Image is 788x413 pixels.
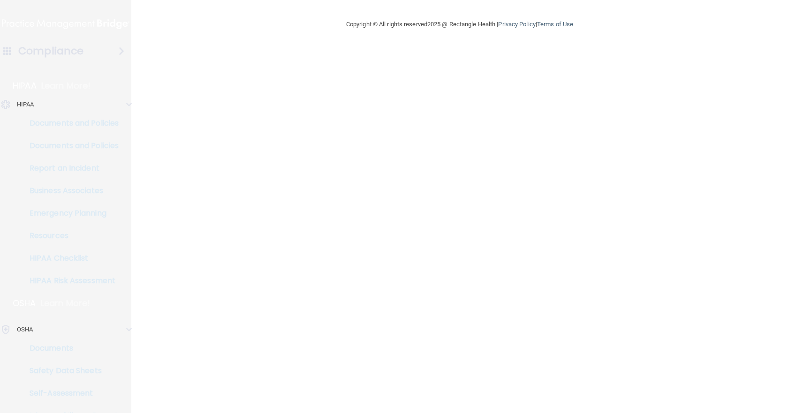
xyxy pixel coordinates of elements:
p: Emergency Planning [6,209,134,218]
p: HIPAA [13,80,37,91]
p: HIPAA Risk Assessment [6,276,134,285]
a: Terms of Use [537,21,573,28]
p: Report an Incident [6,164,134,173]
p: OSHA [17,324,33,335]
h4: Compliance [18,45,83,58]
img: PMB logo [2,15,129,33]
p: Documents and Policies [6,141,134,150]
p: Documents [6,344,134,353]
p: Learn More! [41,298,91,309]
p: Resources [6,231,134,240]
p: Safety Data Sheets [6,366,134,375]
p: Learn More! [41,80,91,91]
p: OSHA [13,298,36,309]
a: Privacy Policy [498,21,535,28]
p: Business Associates [6,186,134,195]
div: Copyright © All rights reserved 2025 @ Rectangle Health | | [288,9,631,39]
p: HIPAA [17,99,34,110]
p: Documents and Policies [6,119,134,128]
p: Self-Assessment [6,389,134,398]
p: HIPAA Checklist [6,254,134,263]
